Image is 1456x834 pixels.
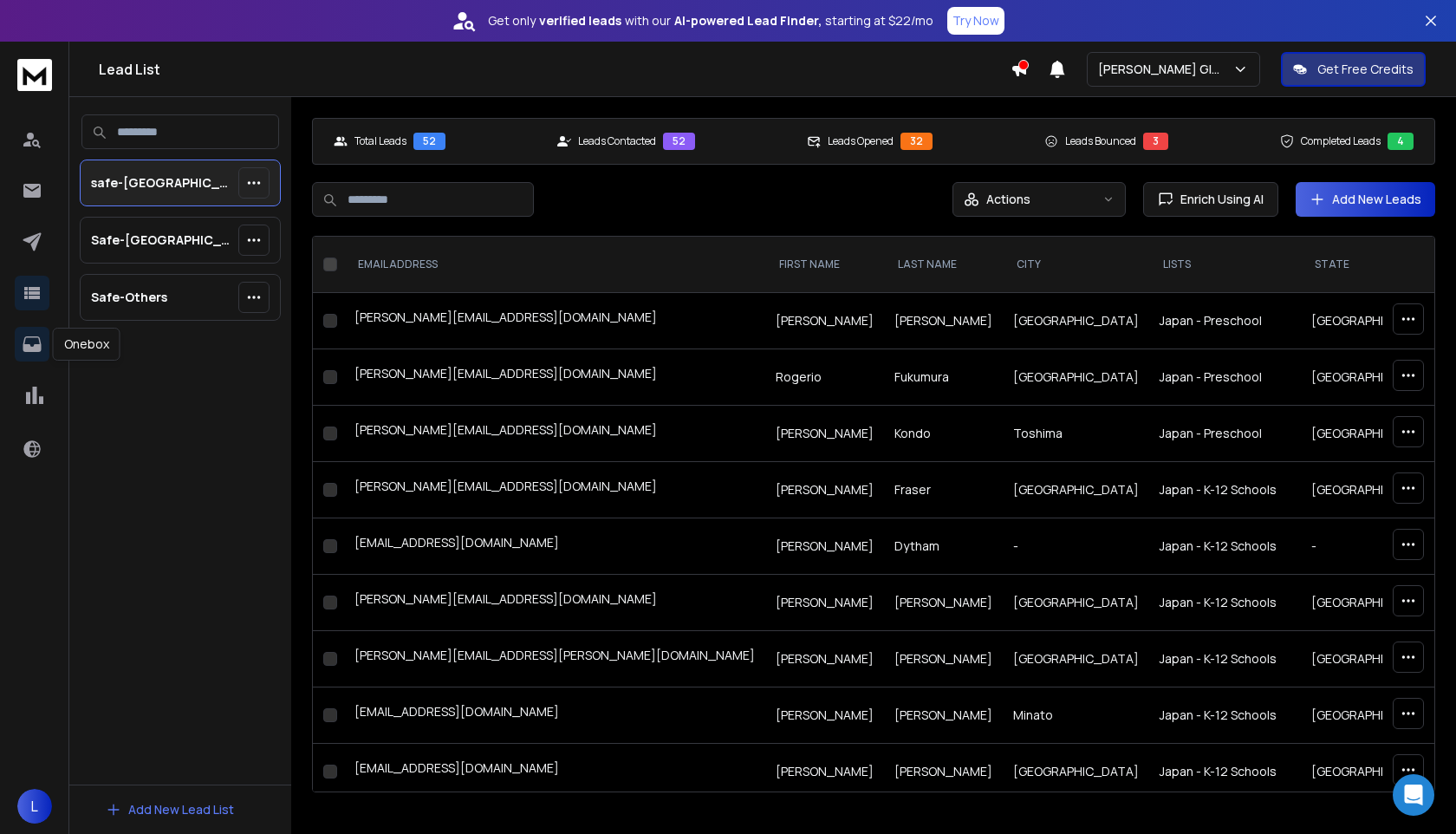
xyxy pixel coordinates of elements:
[354,478,755,502] div: [PERSON_NAME][EMAIL_ADDRESS][DOMAIN_NAME]
[947,7,1004,35] button: Try Now
[354,590,755,615] div: [PERSON_NAME][EMAIL_ADDRESS][DOMAIN_NAME]
[1173,191,1264,208] span: Enrich Using AI
[1281,52,1426,87] button: Get Free Credits
[578,134,656,148] p: Leads Contacted
[1149,518,1301,575] td: Japan - K-12 Schools
[765,293,884,349] td: [PERSON_NAME]
[765,631,884,687] td: [PERSON_NAME]
[1065,134,1136,148] p: Leads Bounced
[884,462,1003,518] td: Fraser
[828,134,894,148] p: Leads Opened
[1301,406,1447,462] td: [GEOGRAPHIC_DATA]
[1003,631,1149,687] td: [GEOGRAPHIC_DATA]
[1003,237,1149,293] th: city
[1003,462,1149,518] td: [GEOGRAPHIC_DATA]
[884,406,1003,462] td: Kondo
[1388,133,1414,150] div: 4
[765,687,884,744] td: [PERSON_NAME]
[354,647,755,671] div: [PERSON_NAME][EMAIL_ADDRESS][PERSON_NAME][DOMAIN_NAME]
[765,518,884,575] td: [PERSON_NAME]
[765,462,884,518] td: [PERSON_NAME]
[765,575,884,631] td: [PERSON_NAME]
[884,575,1003,631] td: [PERSON_NAME]
[1296,182,1435,217] button: Add New Leads
[884,631,1003,687] td: [PERSON_NAME]
[952,12,999,29] p: Try Now
[884,687,1003,744] td: [PERSON_NAME]
[1003,575,1149,631] td: [GEOGRAPHIC_DATA]
[884,237,1003,293] th: LAST NAME
[1098,61,1232,78] p: [PERSON_NAME] Global
[17,789,52,824] button: L
[539,12,621,29] strong: verified leads
[1003,406,1149,462] td: Toshima
[1149,237,1301,293] th: lists
[674,12,822,29] strong: AI-powered Lead Finder,
[1301,237,1447,293] th: state
[1149,293,1301,349] td: Japan - Preschool
[354,421,755,446] div: [PERSON_NAME][EMAIL_ADDRESS][DOMAIN_NAME]
[1301,349,1447,406] td: [GEOGRAPHIC_DATA]
[354,759,755,784] div: [EMAIL_ADDRESS][DOMAIN_NAME]
[1301,134,1381,148] p: Completed Leads
[99,59,1011,80] h1: Lead List
[1143,182,1278,217] button: Enrich Using AI
[354,534,755,558] div: [EMAIL_ADDRESS][DOMAIN_NAME]
[1301,518,1447,575] td: -
[1393,774,1434,816] div: Open Intercom Messenger
[1149,687,1301,744] td: Japan - K-12 Schools
[884,518,1003,575] td: Dytham
[1149,744,1301,800] td: Japan - K-12 Schools
[53,328,120,361] div: Onebox
[1003,687,1149,744] td: Minato
[884,293,1003,349] td: [PERSON_NAME]
[92,792,248,827] button: Add New Lead List
[663,133,695,150] div: 52
[900,133,933,150] div: 32
[1301,575,1447,631] td: [GEOGRAPHIC_DATA]
[765,237,884,293] th: FIRST NAME
[17,59,52,91] img: logo
[765,744,884,800] td: [PERSON_NAME]
[1301,687,1447,744] td: [GEOGRAPHIC_DATA]
[1310,191,1421,208] a: Add New Leads
[1143,133,1168,150] div: 3
[1301,293,1447,349] td: [GEOGRAPHIC_DATA]
[1149,349,1301,406] td: Japan - Preschool
[1301,631,1447,687] td: [GEOGRAPHIC_DATA]
[765,406,884,462] td: [PERSON_NAME]
[91,231,231,249] p: Safe-[GEOGRAPHIC_DATA]
[354,309,755,333] div: [PERSON_NAME][EMAIL_ADDRESS][DOMAIN_NAME]
[765,349,884,406] td: Rogerio
[1149,462,1301,518] td: Japan - K-12 Schools
[1003,349,1149,406] td: [GEOGRAPHIC_DATA]
[884,349,1003,406] td: Fukumura
[1301,462,1447,518] td: [GEOGRAPHIC_DATA]
[1003,744,1149,800] td: [GEOGRAPHIC_DATA]
[488,12,933,29] p: Get only with our starting at $22/mo
[354,134,406,148] p: Total Leads
[986,191,1030,208] p: Actions
[91,289,167,306] p: Safe-Others
[1003,293,1149,349] td: [GEOGRAPHIC_DATA]
[354,703,755,727] div: [EMAIL_ADDRESS][DOMAIN_NAME]
[91,174,231,192] p: safe-[GEOGRAPHIC_DATA]
[354,365,755,389] div: [PERSON_NAME][EMAIL_ADDRESS][DOMAIN_NAME]
[1149,575,1301,631] td: Japan - K-12 Schools
[1149,631,1301,687] td: Japan - K-12 Schools
[344,237,765,293] th: EMAIL ADDRESS
[1317,61,1414,78] p: Get Free Credits
[413,133,445,150] div: 52
[1149,406,1301,462] td: Japan - Preschool
[884,744,1003,800] td: [PERSON_NAME]
[1003,518,1149,575] td: -
[1301,744,1447,800] td: [GEOGRAPHIC_DATA]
